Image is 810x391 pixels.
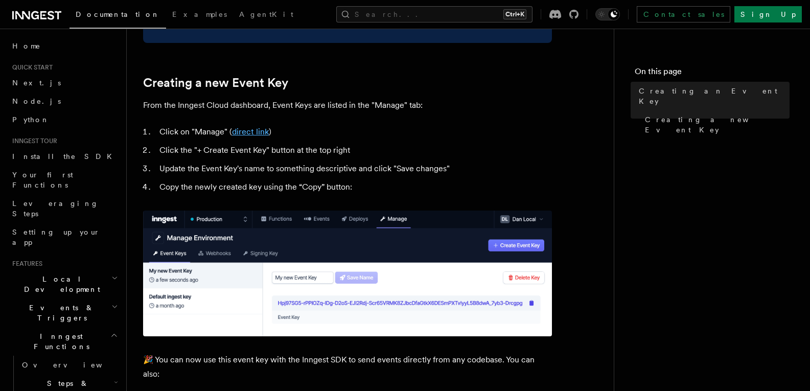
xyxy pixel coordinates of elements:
[503,9,526,19] kbd: Ctrl+K
[156,125,552,139] li: Click on "Manage" ( )
[8,274,111,294] span: Local Development
[8,110,120,129] a: Python
[70,3,166,29] a: Documentation
[639,86,790,106] span: Creating an Event Key
[635,82,790,110] a: Creating an Event Key
[143,353,552,381] p: 🎉 You can now use this event key with the Inngest SDK to send events directly from any codebase. ...
[8,331,110,352] span: Inngest Functions
[143,98,552,112] p: From the Inngest Cloud dashboard, Event Keys are listed in the "Manage" tab:
[8,92,120,110] a: Node.js
[143,211,552,336] img: A newly created Event Key in the Inngest Cloud dashboard
[12,171,73,189] span: Your first Functions
[12,199,99,218] span: Leveraging Steps
[233,3,299,28] a: AgentKit
[635,65,790,82] h4: On this page
[8,63,53,72] span: Quick start
[645,114,790,135] span: Creating a new Event Key
[12,228,100,246] span: Setting up your app
[8,37,120,55] a: Home
[8,298,120,327] button: Events & Triggers
[12,97,61,105] span: Node.js
[8,260,42,268] span: Features
[18,356,120,374] a: Overview
[8,223,120,251] a: Setting up your app
[22,361,127,369] span: Overview
[8,270,120,298] button: Local Development
[8,147,120,166] a: Install the SDK
[8,303,111,323] span: Events & Triggers
[172,10,227,18] span: Examples
[8,327,120,356] button: Inngest Functions
[156,143,552,157] li: Click the "+ Create Event Key" button at the top right
[8,74,120,92] a: Next.js
[166,3,233,28] a: Examples
[12,152,118,160] span: Install the SDK
[595,8,620,20] button: Toggle dark mode
[8,194,120,223] a: Leveraging Steps
[734,6,802,22] a: Sign Up
[637,6,730,22] a: Contact sales
[156,162,552,176] li: Update the Event Key's name to something descriptive and click "Save changes"
[641,110,790,139] a: Creating a new Event Key
[8,166,120,194] a: Your first Functions
[336,6,533,22] button: Search...Ctrl+K
[12,79,61,87] span: Next.js
[143,76,288,90] a: Creating a new Event Key
[8,137,57,145] span: Inngest tour
[156,180,552,194] li: Copy the newly created key using the “Copy” button:
[12,41,41,51] span: Home
[12,116,50,124] span: Python
[239,10,293,18] span: AgentKit
[232,127,269,136] a: direct link
[76,10,160,18] span: Documentation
